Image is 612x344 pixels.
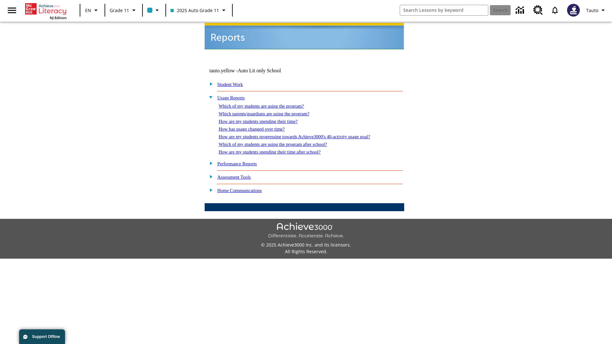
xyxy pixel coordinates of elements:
[219,142,327,147] a: Which of my students are using the program after school?
[206,94,213,100] img: minus.gif
[547,2,563,18] a: Notifications
[219,104,304,109] a: Which of my students are using the program?
[217,175,251,180] a: Assessment Tools
[205,23,404,49] img: header
[168,4,230,16] button: Class: 2025 Auto Grade 11, Select your class
[567,4,580,17] img: Avatar
[219,119,297,124] a: How are my students spending their time?
[206,160,213,166] img: plus.gif
[217,95,245,100] a: Usage Reports
[50,15,67,20] span: NJ Edition
[529,2,547,19] a: Resource Center, Will open in new tab
[145,4,164,16] button: Class color is light blue. Change class color
[268,223,344,239] img: Achieve3000 Differentiate Accelerate Achieve
[217,188,262,193] a: Home Communications
[25,2,67,20] div: Home
[107,4,140,16] button: Grade: Grade 11, Select a grade
[219,149,321,154] a: How are my students spending their time after school?
[32,334,60,339] span: Support Offline
[586,7,598,14] span: Tauto
[512,2,529,19] a: Data Center
[400,5,488,15] input: search field
[82,4,103,16] button: Language: EN, Select a language
[206,187,213,193] img: plus.gif
[217,161,257,166] a: Performance Reports
[217,82,243,87] a: Student Work
[171,7,219,14] span: 2025 Auto Grade 11
[238,68,281,73] nobr: Auto Lit only School
[563,2,584,18] button: Select a new avatar
[219,134,370,139] a: How are my students progressing towards Achieve3000's 40-activity usage goal?
[110,7,129,14] span: Grade 11
[19,329,65,344] button: Support Offline
[209,68,327,74] td: tauto.yellow -
[206,81,213,87] img: plus.gif
[584,4,609,16] button: Profile/Settings
[219,111,309,116] a: Which parents/guardians are using the program?
[3,1,21,20] button: Open side menu
[219,126,285,132] a: How has usage changed over time?
[206,174,213,179] img: plus.gif
[85,7,91,14] span: EN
